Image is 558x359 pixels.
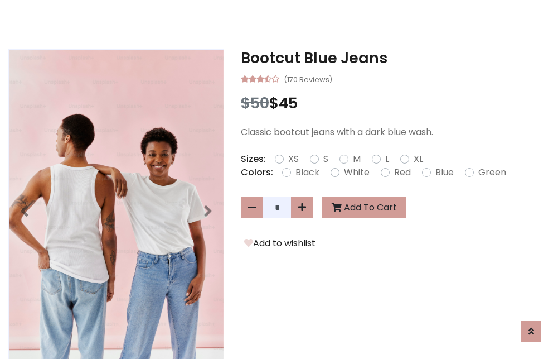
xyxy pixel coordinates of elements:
h3: $ [241,94,550,112]
label: XS [288,152,299,166]
p: Classic bootcut jeans with a dark blue wash. [241,126,550,139]
label: Black [295,166,319,179]
label: M [353,152,361,166]
span: $50 [241,93,269,113]
label: White [344,166,370,179]
label: S [323,152,328,166]
label: L [385,152,389,166]
button: Add to wishlist [241,236,319,251]
h3: Bootcut Blue Jeans [241,49,550,67]
label: Blue [435,166,454,179]
p: Colors: [241,166,273,179]
small: (170 Reviews) [284,72,332,85]
button: Add To Cart [322,197,406,218]
label: Red [394,166,411,179]
span: 45 [279,93,298,113]
label: Green [478,166,506,179]
p: Sizes: [241,152,266,166]
label: XL [414,152,423,166]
